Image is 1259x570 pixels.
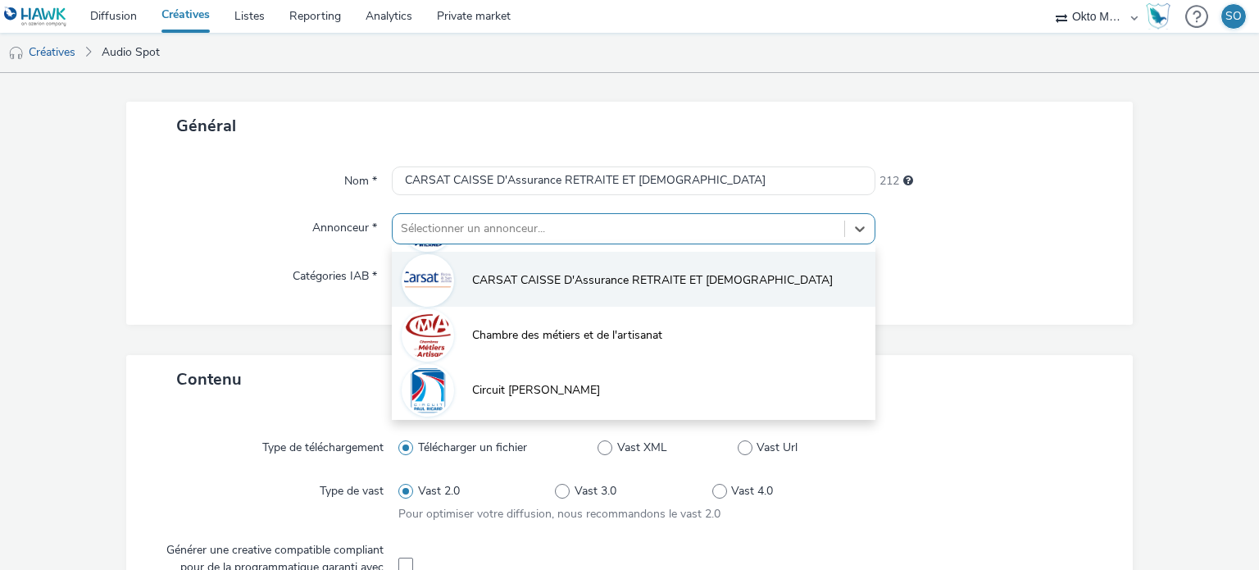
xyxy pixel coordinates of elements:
img: Circuit Paul Ricard [404,367,452,414]
a: Audio Spot [93,33,168,72]
span: 212 [879,173,899,189]
input: Nom [392,166,875,195]
label: Type de téléchargement [256,433,390,456]
label: Catégories IAB * [286,262,384,285]
span: Vast 2.0 [418,483,460,499]
div: 255 caractères maximum [903,173,913,189]
span: Général [176,115,236,137]
img: Chambre des métiers et de l'artisanat [404,312,452,359]
img: Hawk Academy [1146,3,1170,30]
span: Contenu [176,368,242,390]
label: Type de vast [313,477,390,499]
span: CARSAT CAISSE D'Assurance RETRAITE ET [DEMOGRAPHIC_DATA] [472,272,833,289]
div: SO [1225,4,1242,29]
a: Hawk Academy [1146,3,1177,30]
label: Nom * [338,166,384,189]
span: Vast 3.0 [575,483,616,499]
span: Télécharger un fichier [418,440,527,456]
label: Annonceur * [306,213,384,236]
span: Pour optimiser votre diffusion, nous recommandons le vast 2.0 [398,506,720,522]
img: CARSAT CAISSE D'Assurance RETRAITE ET SANTE [404,257,452,304]
span: Vast XML [617,440,667,456]
span: Vast Url [757,440,798,456]
img: audio [8,45,25,62]
span: Chambre des métiers et de l'artisanat [472,327,662,344]
span: Vast 4.0 [731,483,773,499]
span: Circuit [PERSON_NAME] [472,382,600,399]
img: undefined Logo [4,7,67,27]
